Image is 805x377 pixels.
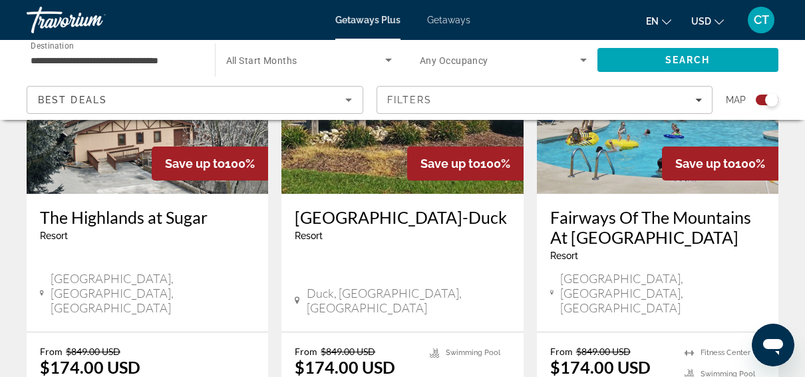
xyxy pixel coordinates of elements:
span: USD [691,16,711,27]
a: [GEOGRAPHIC_DATA]-Duck [295,207,510,227]
div: 100% [152,147,268,181]
span: Save up to [165,157,225,171]
span: From [40,346,63,357]
span: Resort [295,230,323,241]
mat-select: Sort by [38,92,352,108]
span: All Start Months [226,55,297,66]
span: Resort [550,250,578,261]
a: Getaways Plus [335,15,401,25]
span: Duck, [GEOGRAPHIC_DATA], [GEOGRAPHIC_DATA] [307,286,510,315]
iframe: Button to launch messaging window [752,324,794,366]
button: User Menu [744,6,778,34]
span: $849.00 USD [321,346,375,357]
button: Search [597,48,779,72]
span: Save up to [420,157,480,171]
span: en [646,16,659,27]
span: CT [754,13,769,27]
p: $174.00 USD [295,357,395,377]
button: Filters [377,86,713,114]
button: Change currency [691,11,724,31]
span: Fitness Center [701,348,750,357]
span: Destination [31,41,74,50]
a: Fairways Of The Mountains At [GEOGRAPHIC_DATA] [550,207,765,247]
span: [GEOGRAPHIC_DATA], [GEOGRAPHIC_DATA], [GEOGRAPHIC_DATA] [51,271,255,315]
div: 100% [407,147,524,181]
span: [GEOGRAPHIC_DATA], [GEOGRAPHIC_DATA], [GEOGRAPHIC_DATA] [560,271,765,315]
p: $174.00 USD [550,357,651,377]
span: Save up to [675,157,735,171]
span: $849.00 USD [576,346,631,357]
button: Change language [646,11,671,31]
span: From [550,346,573,357]
a: Getaways [427,15,470,25]
span: Best Deals [38,95,107,105]
a: The Highlands at Sugar [40,207,255,227]
a: Travorium [27,3,160,37]
span: Any Occupancy [420,55,488,66]
p: $174.00 USD [40,357,140,377]
div: 100% [662,147,778,181]
span: $849.00 USD [66,346,120,357]
span: Filters [387,95,432,105]
span: Swimming Pool [446,348,500,357]
span: From [295,346,317,357]
span: Search [665,55,711,65]
input: Select destination [31,53,198,69]
span: Map [726,91,746,109]
span: Resort [40,230,68,241]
